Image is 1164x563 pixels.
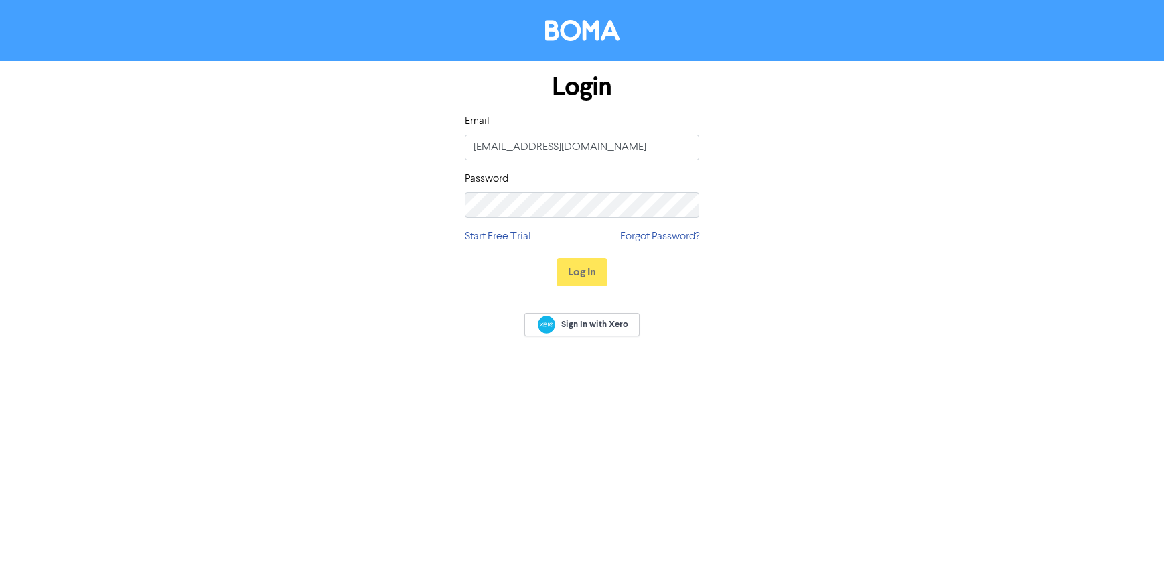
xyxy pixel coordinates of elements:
img: Xero logo [538,316,555,334]
label: Password [465,171,508,187]
a: Start Free Trial [465,229,531,245]
h1: Login [465,72,699,103]
iframe: Chat Widget [1097,499,1164,563]
a: Forgot Password? [620,229,699,245]
a: Sign In with Xero [524,313,640,336]
span: Sign In with Xero [561,318,628,330]
img: BOMA Logo [545,20,620,41]
label: Email [465,113,490,129]
button: Log In [557,258,607,286]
